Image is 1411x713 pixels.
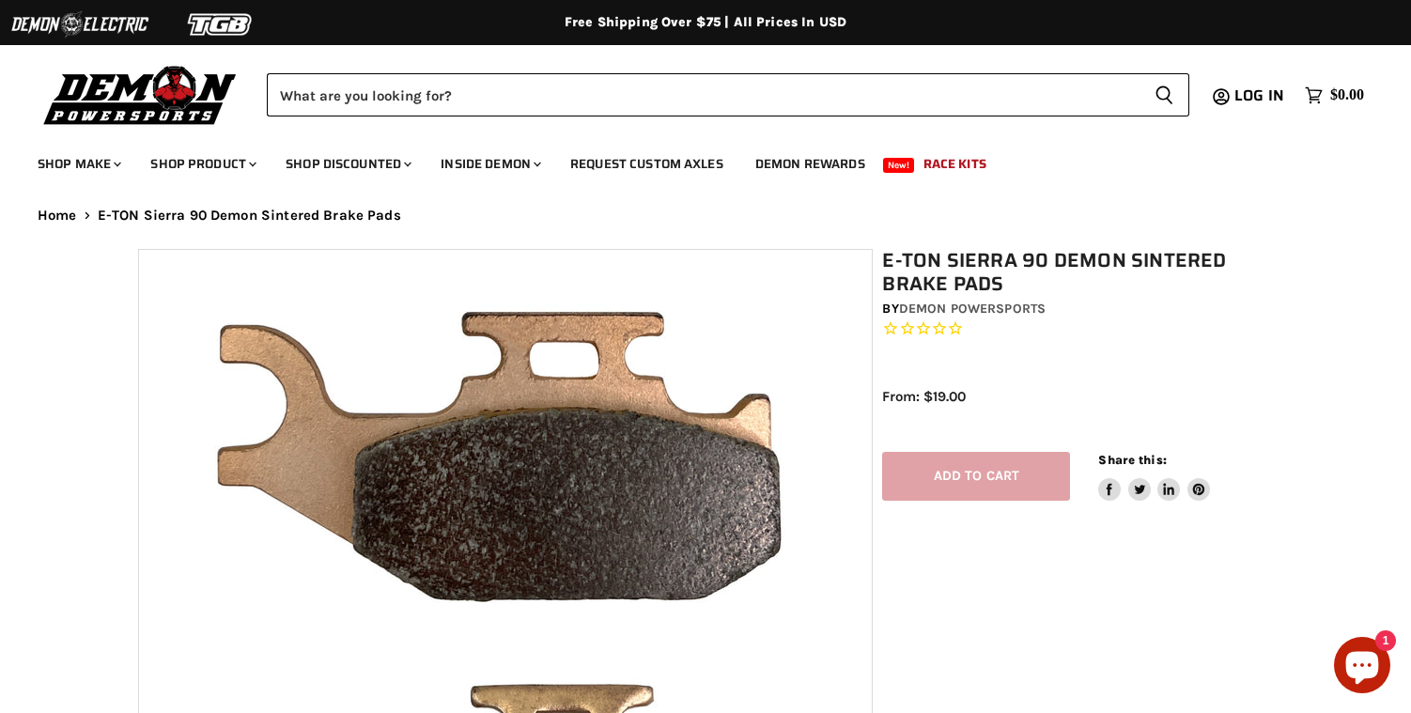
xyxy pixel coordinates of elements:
a: Inside Demon [426,145,552,183]
a: Demon Rewards [741,145,879,183]
span: Rated 0.0 out of 5 stars 0 reviews [882,319,1283,339]
ul: Main menu [23,137,1359,183]
a: Demon Powersports [899,301,1046,317]
a: Shop Product [136,145,268,183]
h1: E-TON Sierra 90 Demon Sintered Brake Pads [882,249,1283,296]
img: Demon Electric Logo 2 [9,7,150,42]
form: Product [267,73,1189,116]
a: $0.00 [1295,82,1373,109]
div: by [882,299,1283,319]
a: Shop Discounted [271,145,423,183]
img: Demon Powersports [38,61,243,128]
img: TGB Logo 2 [150,7,291,42]
input: Search [267,73,1140,116]
span: New! [883,158,915,173]
span: From: $19.00 [882,388,966,405]
a: Home [38,208,77,224]
a: Shop Make [23,145,132,183]
inbox-online-store-chat: Shopify online store chat [1328,637,1396,698]
a: Request Custom Axles [556,145,737,183]
span: $0.00 [1330,86,1364,104]
button: Search [1140,73,1189,116]
span: E-TON Sierra 90 Demon Sintered Brake Pads [98,208,401,224]
span: Log in [1234,84,1284,107]
a: Log in [1226,87,1295,104]
span: Share this: [1098,453,1166,467]
aside: Share this: [1098,452,1210,502]
a: Race Kits [909,145,1000,183]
